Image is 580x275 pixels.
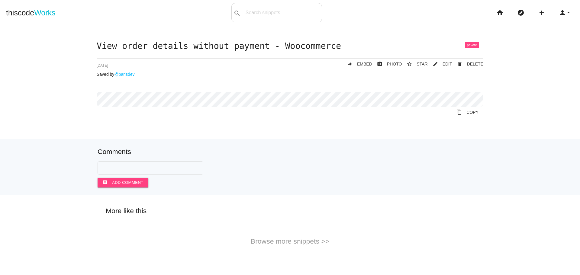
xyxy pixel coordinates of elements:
[372,59,402,69] a: photo_cameraPHOTO
[98,148,482,155] h5: Comments
[97,63,108,68] span: [DATE]
[407,59,412,69] i: star_border
[467,62,483,66] span: DELETE
[347,59,353,69] i: reply
[97,207,483,215] h5: More like this
[377,59,382,69] i: photo_camera
[34,8,55,17] span: Works
[428,59,452,69] a: mode_editEDIT
[417,62,427,66] span: STAR
[538,3,545,22] i: add
[566,3,571,22] i: arrow_drop_down
[402,59,427,69] button: star_borderSTAR
[342,59,372,69] a: replyEMBED
[452,107,483,118] a: Copy to Clipboard
[496,3,504,22] i: home
[387,62,402,66] span: PHOTO
[234,4,241,23] i: search
[6,3,56,22] a: thiscodeWorks
[559,3,566,22] i: person
[102,178,108,187] i: comment
[97,42,483,51] h1: View order details without payment - Woocommerce
[243,6,322,19] input: Search snippets
[457,59,462,69] i: delete
[114,72,134,77] a: @parisdev
[232,3,243,22] button: search
[452,59,483,69] a: Delete Post
[433,59,438,69] i: mode_edit
[97,72,483,77] p: Saved by
[456,107,462,118] i: content_copy
[517,3,524,22] i: explore
[443,62,452,66] span: EDIT
[357,62,372,66] span: EMBED
[98,178,148,187] button: commentAdd comment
